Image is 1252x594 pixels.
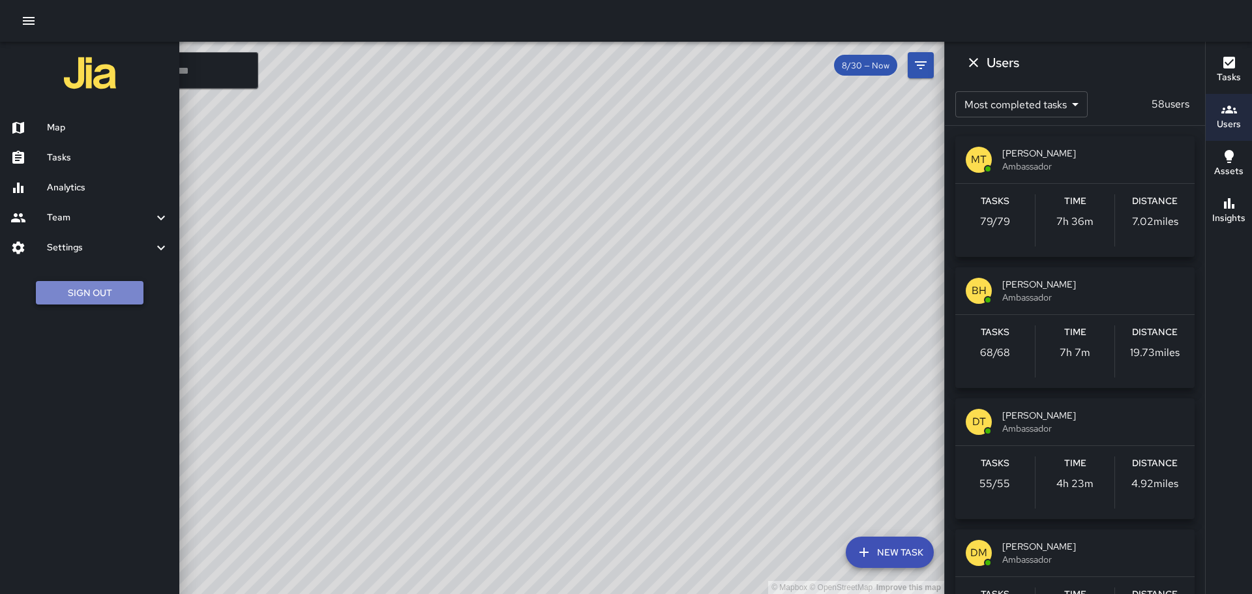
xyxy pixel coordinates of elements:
h6: Distance [1132,194,1178,209]
span: [PERSON_NAME] [1002,278,1184,291]
span: Ambassador [1002,422,1184,435]
span: [PERSON_NAME] [1002,540,1184,553]
p: 7h 36m [1056,214,1094,230]
p: 19.73 miles [1130,345,1180,361]
p: 58 users [1146,97,1195,112]
img: jia-logo [64,47,116,99]
h6: Tasks [981,325,1009,340]
p: 7.02 miles [1132,214,1178,230]
h6: Insights [1212,211,1245,226]
p: 4h 23m [1056,476,1094,492]
p: DT [972,414,986,430]
h6: Tasks [47,151,169,165]
p: MT [971,152,987,168]
button: New Task [846,537,934,568]
span: Ambassador [1002,553,1184,566]
p: BH [972,283,987,299]
h6: Analytics [47,181,169,195]
h6: Time [1064,194,1086,209]
p: 68 / 68 [980,345,1010,361]
p: DM [970,545,987,561]
p: 7h 7m [1060,345,1090,361]
h6: Settings [47,241,153,255]
div: Most completed tasks [955,91,1088,117]
h6: Time [1064,325,1086,340]
h6: Users [1217,117,1241,132]
h6: Distance [1132,456,1178,471]
h6: Distance [1132,325,1178,340]
button: Dismiss [961,50,987,76]
h6: Assets [1214,164,1244,179]
h6: Tasks [981,456,1009,471]
span: Ambassador [1002,291,1184,304]
h6: Team [47,211,153,225]
p: 55 / 55 [979,476,1010,492]
span: [PERSON_NAME] [1002,147,1184,160]
h6: Tasks [1217,70,1241,85]
span: [PERSON_NAME] [1002,409,1184,422]
p: 79 / 79 [980,214,1010,230]
button: Sign Out [36,281,143,305]
h6: Map [47,121,169,135]
h6: Tasks [981,194,1009,209]
p: 4.92 miles [1131,476,1178,492]
h6: Time [1064,456,1086,471]
span: Ambassador [1002,160,1184,173]
h6: Users [987,52,1019,73]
